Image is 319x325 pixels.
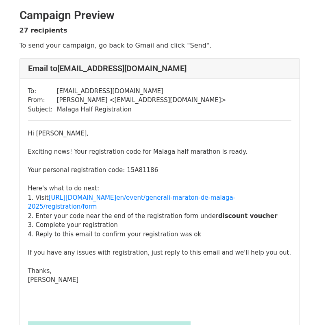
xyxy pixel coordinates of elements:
[20,41,300,50] p: To send your campaign, go back to Gmail and click "Send".
[28,147,291,157] div: Exciting news! Your registration code for Malaga half marathon is ready.
[20,26,67,34] strong: 27 recipients
[57,87,226,96] td: [EMAIL_ADDRESS][DOMAIN_NAME]
[28,230,291,239] div: 4. Reply to this email to confirm your registration was ok
[28,129,291,138] div: Hi [PERSON_NAME],
[28,166,291,175] div: Your personal registration code: 15A81186
[28,212,291,221] div: 2. Enter your code near the end of the registration form under
[28,194,236,211] a: [URL][DOMAIN_NAME]en/event/generali-maraton-de-malaga-2025/registration/form
[20,9,300,22] h2: Campaign Preview
[28,63,291,73] h4: Email to [EMAIL_ADDRESS][DOMAIN_NAME]
[57,105,226,114] td: Malaga Half Registration
[28,96,57,105] td: From:
[28,87,57,96] td: To:
[28,193,291,212] div: 1. Visit
[57,96,226,105] td: [PERSON_NAME] < [EMAIL_ADDRESS][DOMAIN_NAME] >
[28,220,291,230] div: 3. Complete your registration
[28,248,291,257] div: If you have any issues with registration, just reply to this email and we'll help you out.
[28,105,57,114] td: Subject:
[28,184,291,193] div: Here's what to do next:
[218,212,278,220] b: discount voucher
